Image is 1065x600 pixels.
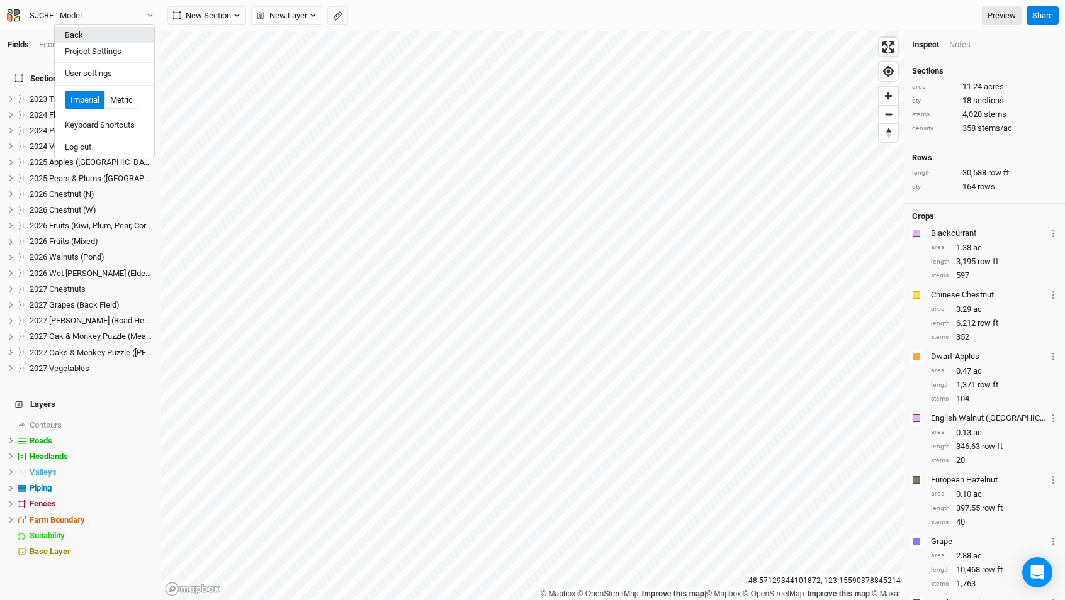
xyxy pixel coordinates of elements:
[30,515,85,525] span: Farm Boundary
[912,96,956,106] div: qty
[931,565,950,575] div: length
[30,126,70,135] span: 2024 Pears
[931,489,950,499] div: area
[912,211,934,221] h4: Crops
[912,123,1057,134] div: 358
[30,94,95,104] span: 2023 Trial Orchard
[30,252,104,262] span: 2026 Walnuts (Pond)
[912,181,1057,192] div: 164
[931,333,950,342] div: stems
[982,6,1022,25] a: Preview
[931,455,1057,466] div: 20
[931,474,1047,486] div: European Hazelnut
[931,289,1047,301] div: Chinese Chestnut
[912,95,1057,106] div: 18
[30,189,153,199] div: 2026 Chestnut (N)
[30,300,153,310] div: 2027 Grapes (Back Field)
[55,27,154,43] button: Back
[912,109,1057,120] div: 4,020
[931,413,1047,424] div: English Walnut (EU)
[30,300,120,309] span: 2027 Grapes (Back Field)
[30,452,68,461] span: Headlands
[167,6,246,25] button: New Section
[8,392,153,417] h4: Layers
[30,316,161,325] span: 2027 [PERSON_NAME] (Road Hedge)
[1027,6,1059,25] button: Share
[30,483,52,492] span: Piping
[30,205,153,215] div: 2026 Chestnut (W)
[30,331,153,342] div: 2027 Oak & Monkey Puzzle (Meadow)
[30,221,216,230] span: 2026 Fruits (Kiwi, Plum, Pear, Cornelian, Apple, Mulb)
[642,589,704,598] a: Improve this map
[931,304,950,314] div: area
[8,40,29,49] a: Fields
[912,110,956,119] div: stems
[931,319,950,328] div: length
[973,550,982,562] span: ac
[65,91,105,109] button: Imperial
[1049,349,1057,364] button: Crop Usage
[879,105,898,123] button: Zoom out
[931,442,950,452] div: length
[879,38,898,56] span: Enter fullscreen
[931,427,1057,438] div: 0.13
[912,39,939,50] div: Inspect
[30,142,153,152] div: 2024 Vegetables
[30,174,153,184] div: 2025 Pears & Plums (Sheep Island)
[931,381,950,390] div: length
[30,284,86,294] span: 2027 Chestnuts
[30,348,198,357] span: 2027 Oaks & Monkey Puzzle ([PERSON_NAME])
[879,124,898,142] span: Reset bearing to north
[30,269,298,278] span: 2026 Wet [PERSON_NAME] (Elderberry, Currant, Aronia, Highbush Cranberry)
[978,318,998,329] span: row ft
[879,62,898,81] span: Find my location
[949,39,971,50] div: Notes
[30,515,153,525] div: Farm Boundary
[984,81,1004,92] span: acres
[912,124,956,133] div: density
[30,110,77,119] span: 2024 Flowers
[931,393,1057,404] div: 104
[808,589,870,598] a: Improve this map
[30,499,153,509] div: Fences
[931,304,1057,315] div: 3.29
[931,579,950,589] div: stems
[745,574,904,587] div: 48.57129344101872 , -123.15590378845214
[30,284,153,294] div: 2027 Chestnuts
[743,589,804,598] a: OpenStreetMap
[912,169,956,178] div: length
[982,503,1003,514] span: row ft
[879,87,898,105] button: Zoom in
[973,365,982,377] span: ac
[978,181,995,192] span: rows
[30,547,70,556] span: Base Layer
[30,420,153,430] div: Contours
[30,531,65,540] span: Suitability
[931,516,1057,528] div: 40
[30,9,82,22] div: SJCRE - Model
[55,65,154,82] button: User settings
[931,536,1047,547] div: Grape
[1049,472,1057,487] button: Crop Usage
[30,174,186,183] span: 2025 Pears & Plums ([GEOGRAPHIC_DATA])
[912,153,1057,163] h4: Rows
[931,489,1057,500] div: 0.10
[55,117,154,133] button: Keyboard Shortcuts
[931,441,1057,452] div: 346.63
[931,270,1057,281] div: 597
[251,6,322,25] button: New Layer
[30,94,153,104] div: 2023 Trial Orchard
[30,236,153,247] div: 2026 Fruits (Mixed)
[988,167,1009,179] span: row ft
[931,564,1057,575] div: 10,468
[30,331,164,341] span: 2027 Oak & Monkey Puzzle (Meadow)
[978,379,998,391] span: row ft
[931,504,950,513] div: length
[30,252,153,262] div: 2026 Walnuts (Pond)
[973,304,982,315] span: ac
[931,379,1057,391] div: 1,371
[973,427,982,438] span: ac
[39,39,79,50] div: Economics
[931,351,1047,362] div: Dwarf Apples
